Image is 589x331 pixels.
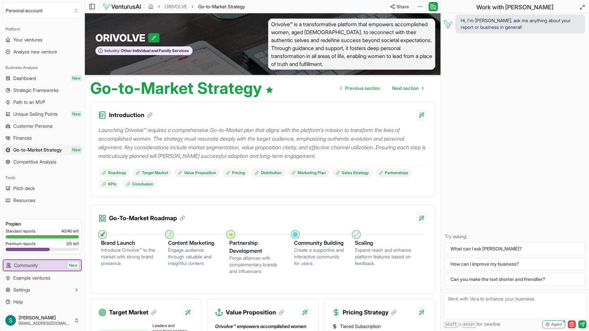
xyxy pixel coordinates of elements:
button: Select an organization [3,3,82,19]
a: Sales Strategy [332,168,373,177]
span: New [71,111,82,117]
div: Business Analysis [3,62,82,73]
div: Platform [3,24,82,34]
span: Next section [392,85,419,92]
h3: Introduction [109,110,152,120]
a: Resources [3,195,82,206]
a: Strategic Frameworks [3,85,82,96]
button: [PERSON_NAME][EMAIL_ADDRESS][DOMAIN_NAME] [3,312,82,328]
span: Previous section [345,85,380,92]
span: Resources [13,197,35,204]
span: Help [13,298,23,305]
div: 📈 [354,232,359,237]
span: [EMAIL_ADDRESS][DOMAIN_NAME] [19,321,71,326]
span: Customer Persona [13,123,52,129]
button: How can I improve my business? [445,258,585,270]
div: 🤝 [228,232,233,237]
span: New [71,147,82,153]
span: Go-to-Market Strategy [198,3,245,10]
h3: Community Building [294,239,344,247]
a: KPIs [98,180,120,188]
a: ORIVOLVE [165,3,187,10]
a: Pricing [222,168,249,177]
span: Pitch deck [13,185,35,192]
button: What can I ask [PERSON_NAME]? [445,242,585,255]
span: Other Individual and Family Services [120,48,189,53]
h3: Partnership Development [229,239,283,255]
span: Premium reports [6,241,35,246]
h3: Go-To-Market Roadmap [109,214,185,223]
span: Dashboard [13,75,36,82]
span: ORIVOLVE [95,32,148,44]
span: Standard reports [6,229,35,234]
a: DashboardNew [3,73,82,84]
a: Path to an MVP [3,97,82,107]
span: 40 / 40 left [61,229,79,234]
span: [PERSON_NAME] [19,315,71,321]
button: Can you make the text shorter and friendlier? [445,273,585,286]
button: Agent [542,320,565,328]
kbd: shift [443,322,459,328]
span: Strategic Frameworks [13,87,59,94]
a: Customer Persona [3,121,82,131]
span: Path to an MVP [13,99,45,105]
a: Finances [3,133,82,143]
div: Introduce Orivolve™ to the market with strong brand presence. [101,247,157,267]
span: Community [14,262,38,269]
button: Industry:Other Individual and Family Services [95,46,193,55]
span: New [68,262,79,269]
span: Settings [13,287,30,293]
nav: breadcrumb [148,3,245,10]
span: Example ventures [13,275,50,281]
button: Settings [3,285,82,295]
a: Conclusion [123,180,157,188]
a: Analyze new venture [3,46,82,57]
div: Forge alliances with complementary brands and influencers. [229,255,283,275]
a: Unique Selling PointsNew [3,109,82,119]
kbd: enter [462,322,477,328]
div: 📝 [167,232,172,237]
span: Unique Selling Points [13,111,58,117]
a: Help [3,297,82,307]
span: Agent [551,322,562,327]
div: 🌐 [293,232,298,237]
li: Tiered Subscription [332,323,427,330]
span: Share [396,3,409,10]
img: Vera [442,19,453,29]
h3: Target Market [109,308,156,317]
div: Engage audience through valuable and insightful content. [168,247,219,267]
a: CommunityNew [3,260,81,271]
img: ACg8ocI4DT22SISRMP8Uz-zYaEh3F0ocLSfzDZGqRowsoWe8O12Qsg=s96-c [5,315,16,326]
p: Try asking: [445,233,585,240]
span: Hi, I'm [PERSON_NAME], ask me anything about your report or business in general! [461,17,580,31]
button: Share [387,1,412,12]
a: Competitive Analysis [3,157,82,167]
span: 3 / 5 left [66,241,79,246]
a: Value Proposition [174,168,220,177]
span: Your ventures [13,36,42,43]
span: Industry: [104,48,120,53]
h3: Pro plan [6,221,79,227]
a: Go to previous page [335,82,385,95]
h3: Content Marketing [168,239,219,247]
span: Analyze new venture [13,48,57,55]
nav: pagination [335,82,429,95]
a: Pitch deck [3,183,82,194]
h3: Brand Launch [101,239,157,247]
h2: Work with [PERSON_NAME] [476,3,554,12]
a: Go to next page [387,82,429,95]
a: Roadmap [98,168,130,177]
a: Distribution [251,168,285,177]
span: Go-to-Market Strategy [13,147,62,153]
p: Launching Orivolve™ requires a comprehensive Go-to-Market plan that aligns with the platform's mi... [98,126,427,160]
span: Competitive Analysis [13,159,56,165]
div: Tools [3,172,82,183]
h3: Scaling [355,239,414,247]
div: 🚀 [100,232,105,237]
a: Partnerships [375,168,412,177]
a: Go-to-Market StrategyNew [3,145,82,155]
a: Example ventures [3,273,82,283]
div: Expand reach and enhance platform features based on feedback. [355,247,414,267]
span: Orivolve™ is a transformative platform that empowers accomplished women, aged [DEMOGRAPHIC_DATA],... [268,19,436,70]
h3: Pricing Strategy [343,308,396,317]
